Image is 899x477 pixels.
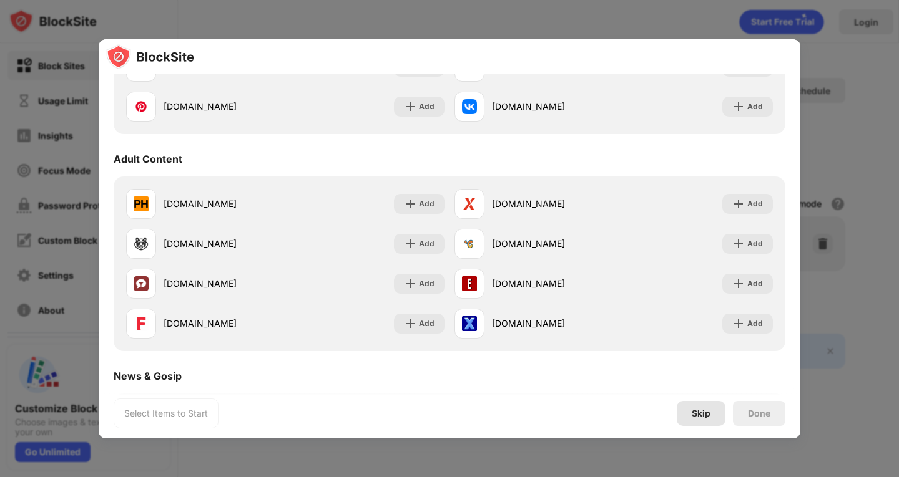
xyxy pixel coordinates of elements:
[134,196,149,211] img: favicons
[134,236,149,251] img: favicons
[419,277,435,290] div: Add
[492,317,614,330] div: [DOMAIN_NAME]
[747,238,763,250] div: Add
[124,407,208,420] div: Select Items to Start
[106,44,194,69] img: logo-blocksite.svg
[164,317,285,330] div: [DOMAIN_NAME]
[747,277,763,290] div: Add
[134,276,149,291] img: favicons
[419,198,435,210] div: Add
[164,237,285,250] div: [DOMAIN_NAME]
[419,100,435,113] div: Add
[164,197,285,210] div: [DOMAIN_NAME]
[462,196,477,211] img: favicons
[492,100,614,113] div: [DOMAIN_NAME]
[419,317,435,330] div: Add
[419,238,435,250] div: Add
[492,277,614,290] div: [DOMAIN_NAME]
[164,100,285,113] div: [DOMAIN_NAME]
[747,100,763,113] div: Add
[114,370,182,382] div: News & Gosip
[748,408,770,418] div: Done
[134,99,149,114] img: favicons
[114,153,182,165] div: Adult Content
[747,198,763,210] div: Add
[462,316,477,331] img: favicons
[692,408,710,418] div: Skip
[492,237,614,250] div: [DOMAIN_NAME]
[164,277,285,290] div: [DOMAIN_NAME]
[492,197,614,210] div: [DOMAIN_NAME]
[462,276,477,291] img: favicons
[462,99,477,114] img: favicons
[134,316,149,331] img: favicons
[462,236,477,251] img: favicons
[747,317,763,330] div: Add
